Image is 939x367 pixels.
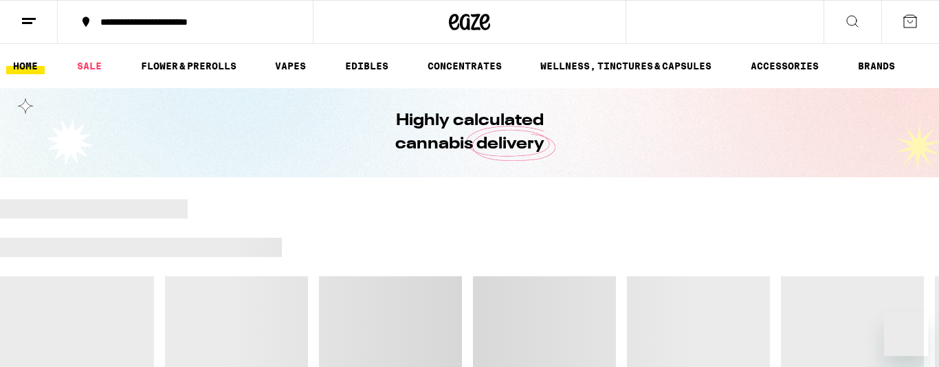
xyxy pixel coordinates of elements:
a: EDIBLES [338,58,395,74]
a: SALE [70,58,109,74]
a: FLOWER & PREROLLS [134,58,243,74]
iframe: Button to launch messaging window [884,312,928,356]
a: VAPES [268,58,313,74]
a: WELLNESS, TINCTURES & CAPSULES [533,58,718,74]
h1: Highly calculated cannabis delivery [356,109,583,156]
a: HOME [6,58,45,74]
a: ACCESSORIES [744,58,826,74]
a: BRANDS [851,58,902,74]
a: CONCENTRATES [421,58,509,74]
